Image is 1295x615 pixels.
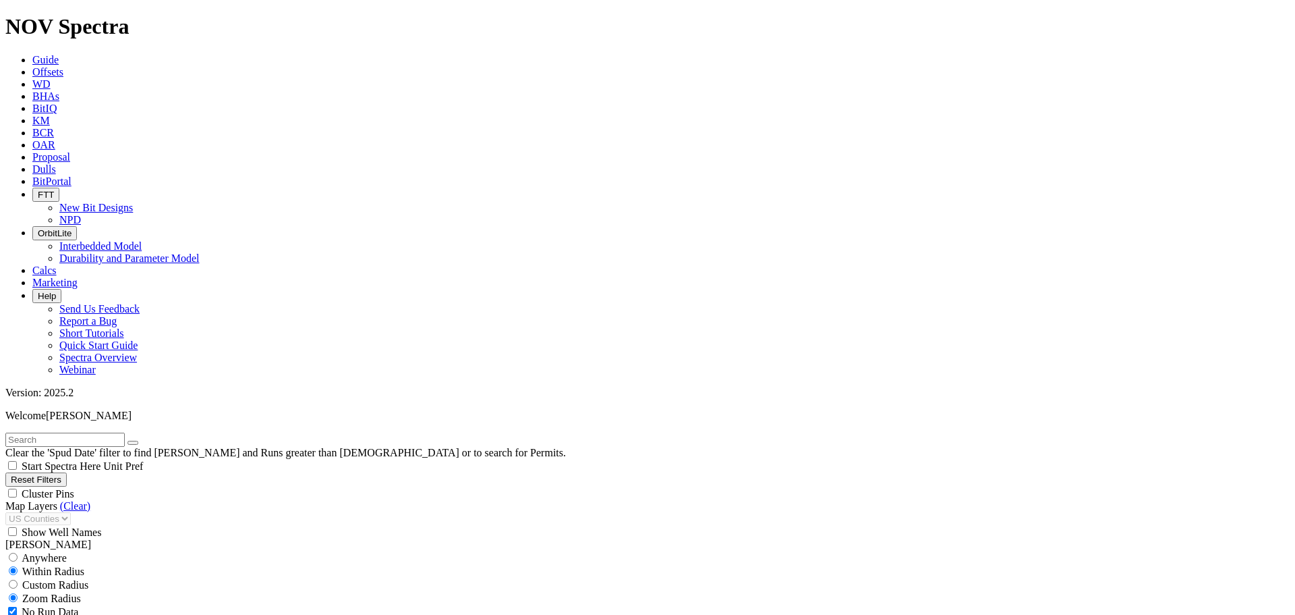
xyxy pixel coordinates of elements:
[59,327,124,339] a: Short Tutorials
[22,460,100,472] span: Start Spectra Here
[59,340,138,351] a: Quick Start Guide
[59,252,200,264] a: Durability and Parameter Model
[22,566,84,577] span: Within Radius
[32,115,50,126] a: KM
[32,139,55,151] a: OAR
[5,14,1290,39] h1: NOV Spectra
[32,176,71,187] a: BitPortal
[60,500,90,512] a: (Clear)
[22,579,88,591] span: Custom Radius
[22,527,101,538] span: Show Well Names
[59,202,133,213] a: New Bit Designs
[32,226,77,240] button: OrbitLite
[32,151,70,163] a: Proposal
[59,352,137,363] a: Spectra Overview
[32,289,61,303] button: Help
[5,433,125,447] input: Search
[32,163,56,175] a: Dulls
[59,303,140,315] a: Send Us Feedback
[32,127,54,138] a: BCR
[32,54,59,65] a: Guide
[5,387,1290,399] div: Version: 2025.2
[22,488,74,500] span: Cluster Pins
[32,277,78,288] a: Marketing
[32,265,57,276] a: Calcs
[22,552,67,564] span: Anywhere
[22,593,81,604] span: Zoom Radius
[46,410,132,421] span: [PERSON_NAME]
[5,500,57,512] span: Map Layers
[32,103,57,114] a: BitIQ
[32,90,59,102] a: BHAs
[32,66,63,78] a: Offsets
[38,190,54,200] span: FTT
[59,214,81,225] a: NPD
[8,461,17,470] input: Start Spectra Here
[38,291,56,301] span: Help
[32,78,51,90] a: WD
[5,539,1290,551] div: [PERSON_NAME]
[5,473,67,487] button: Reset Filters
[59,240,142,252] a: Interbedded Model
[5,410,1290,422] p: Welcome
[59,364,96,375] a: Webinar
[103,460,143,472] span: Unit Pref
[38,228,71,238] span: OrbitLite
[5,447,566,458] span: Clear the 'Spud Date' filter to find [PERSON_NAME] and Runs greater than [DEMOGRAPHIC_DATA] or to...
[32,188,59,202] button: FTT
[59,315,117,327] a: Report a Bug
